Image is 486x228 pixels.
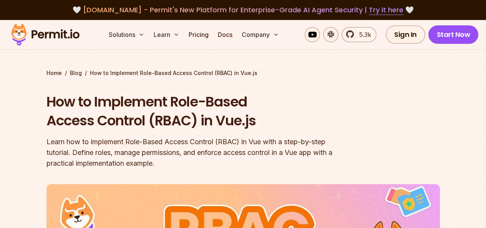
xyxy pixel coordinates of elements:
a: Home [46,69,62,77]
button: Company [239,27,282,42]
span: [DOMAIN_NAME] - Permit's New Platform for Enterprise-Grade AI Agent Security | [83,5,403,15]
span: 5.3k [355,30,371,39]
a: Try it here [369,5,403,15]
div: / / [46,69,440,77]
a: Docs [215,27,236,42]
a: 5.3k [342,27,377,42]
a: Pricing [186,27,212,42]
div: Learn how to implement Role-Based Access Control (RBAC) in Vue with a step-by-step tutorial. Defi... [46,136,342,169]
button: Solutions [106,27,148,42]
a: Sign In [386,25,425,44]
h1: How to Implement Role-Based Access Control (RBAC) in Vue.js [46,92,342,130]
a: Blog [70,69,82,77]
div: 🤍 🤍 [18,5,468,15]
button: Learn [151,27,182,42]
img: Permit logo [8,22,83,48]
a: Start Now [428,25,479,44]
